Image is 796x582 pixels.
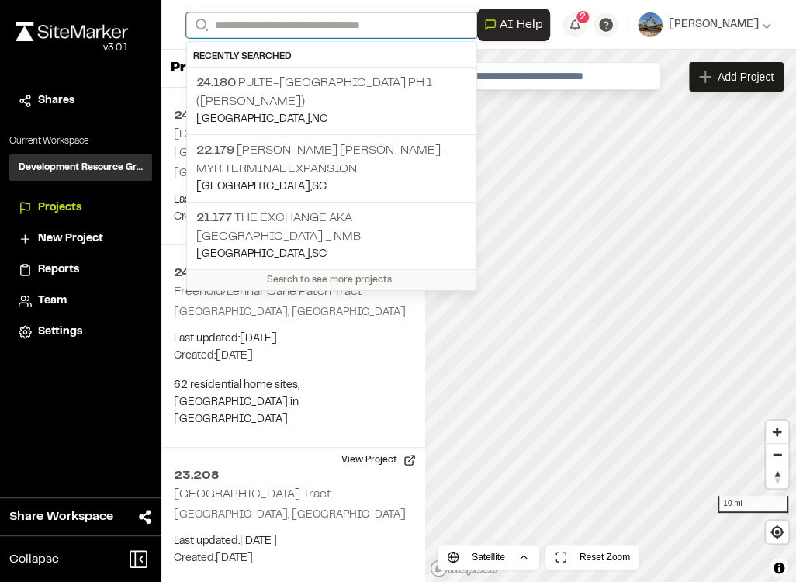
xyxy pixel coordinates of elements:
[174,264,413,282] h2: 24.144
[19,161,143,175] h3: Development Resource Group
[477,9,550,41] button: Open AI Assistant
[38,92,74,109] span: Shares
[187,202,476,269] a: 21.177 The Exchange aka [GEOGRAPHIC_DATA] _ NMB[GEOGRAPHIC_DATA],SC
[196,213,232,223] span: 21.177
[187,68,476,134] a: 24.180 Pulte-[GEOGRAPHIC_DATA] Ph 1 ([PERSON_NAME])[GEOGRAPHIC_DATA],NC
[38,262,79,279] span: Reports
[174,348,413,365] p: Created: [DATE]
[174,550,413,567] p: Created: [DATE]
[16,41,128,55] div: Oh geez...please don't...
[19,199,143,217] a: Projects
[196,74,467,111] p: Pulte-[GEOGRAPHIC_DATA] Ph 1 ([PERSON_NAME])
[174,507,413,524] p: [GEOGRAPHIC_DATA], [GEOGRAPHIC_DATA]
[718,496,788,513] div: 10 mi
[425,50,796,582] canvas: Map
[174,192,413,209] p: Last updated: [DATE]
[430,559,498,577] a: Mapbox logo
[196,145,234,156] span: 22.179
[766,443,788,466] button: Zoom out
[187,269,476,290] div: Search to see more projects...
[9,508,113,526] span: Share Workspace
[174,286,362,297] h2: Freehold/Lennar Cane Patch Tract
[174,165,413,182] p: [GEOGRAPHIC_DATA], [GEOGRAPHIC_DATA]
[19,324,143,341] a: Settings
[38,199,81,217] span: Projects
[766,421,788,443] button: Zoom in
[174,129,310,158] h2: [DEMOGRAPHIC_DATA][GEOGRAPHIC_DATA]
[545,545,639,570] button: Reset Zoom
[174,304,413,321] p: [GEOGRAPHIC_DATA], [GEOGRAPHIC_DATA]
[186,12,214,38] button: Search
[19,230,143,248] a: New Project
[187,47,476,68] div: Recently Searched
[38,324,82,341] span: Settings
[174,533,413,550] p: Last updated: [DATE]
[174,377,413,428] p: 62 residential home sites; [GEOGRAPHIC_DATA] in [GEOGRAPHIC_DATA]
[19,92,143,109] a: Shares
[9,550,59,569] span: Collapse
[477,9,556,41] div: Open AI Assistant
[766,466,788,488] button: Reset bearing to north
[196,246,467,263] p: [GEOGRAPHIC_DATA] , SC
[38,230,103,248] span: New Project
[766,521,788,543] button: Find my location
[332,448,425,473] button: View Project
[766,444,788,466] span: Zoom out
[580,10,586,24] span: 2
[196,178,467,196] p: [GEOGRAPHIC_DATA] , SC
[438,545,539,570] button: Satellite
[174,331,413,348] p: Last updated: [DATE]
[38,293,67,310] span: Team
[638,12,771,37] button: [PERSON_NAME]
[187,134,476,202] a: 22.179 [PERSON_NAME] [PERSON_NAME] - MYR Terminal Expansion[GEOGRAPHIC_DATA],SC
[19,262,143,279] a: Reports
[196,209,467,246] p: The Exchange aka [GEOGRAPHIC_DATA] _ NMB
[500,16,543,34] span: AI Help
[174,209,413,226] p: Created: [DATE]
[174,466,413,485] h2: 23.208
[196,111,467,128] p: [GEOGRAPHIC_DATA] , NC
[562,12,587,37] button: 2
[669,16,759,33] span: [PERSON_NAME]
[770,559,788,577] button: Toggle attribution
[638,12,663,37] img: User
[174,489,331,500] h2: [GEOGRAPHIC_DATA] Tract
[171,58,229,79] p: Projects
[174,106,413,125] h2: 24.108
[196,141,467,178] p: [PERSON_NAME] [PERSON_NAME] - MYR Terminal Expansion
[9,134,152,148] p: Current Workspace
[19,293,143,310] a: Team
[718,69,774,85] span: Add Project
[196,78,236,88] span: 24.180
[16,22,128,41] img: rebrand.png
